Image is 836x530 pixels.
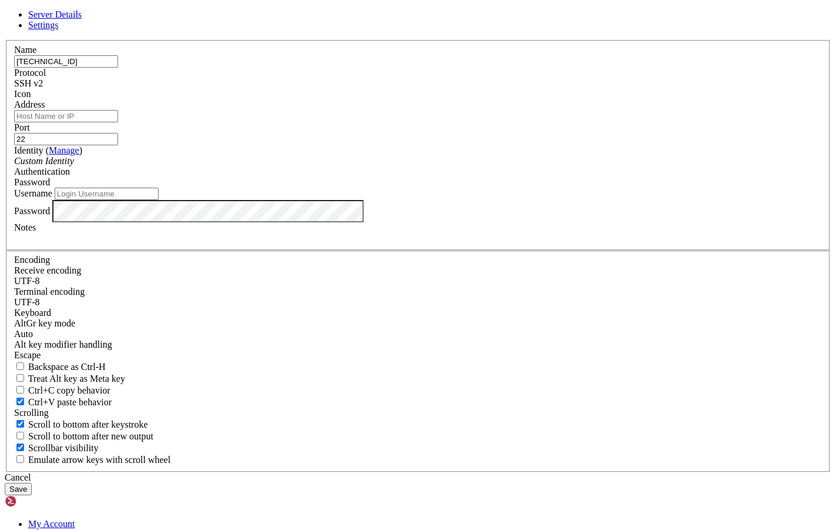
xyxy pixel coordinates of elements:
[14,408,49,418] label: Scrolling
[14,55,118,68] input: Server Name
[14,45,36,55] label: Name
[14,276,40,286] span: UTF-8
[14,339,112,349] label: Controls how the Alt key is handled. Escape: Send an ESC prefix. 8-Bit: Add 128 to the typed char...
[55,188,159,200] input: Login Username
[14,362,106,372] label: If true, the backspace should send BS ('\x08', aka ^H). Otherwise the backspace key should send '...
[14,329,822,339] div: Auto
[46,145,82,155] span: ( )
[16,432,24,439] input: Scroll to bottom after new output
[14,156,822,166] div: Custom Identity
[14,350,822,361] div: Escape
[14,99,45,109] label: Address
[16,455,24,463] input: Emulate arrow keys with scroll wheel
[28,20,59,30] a: Settings
[5,472,831,483] div: Cancel
[14,286,85,296] label: The default terminal encoding. ISO-2022 enables character map translations (like graphics maps). ...
[14,122,30,132] label: Port
[28,431,153,441] span: Scroll to bottom after new output
[28,9,82,19] a: Server Details
[14,297,822,308] div: UTF-8
[14,156,74,166] i: Custom Identity
[14,205,50,215] label: Password
[14,78,822,89] div: SSH v2
[16,374,24,382] input: Treat Alt key as Meta key
[14,374,125,384] label: Whether the Alt key acts as a Meta key or as a distinct Alt key.
[28,397,112,407] span: Ctrl+V paste behavior
[14,188,52,198] label: Username
[16,398,24,405] input: Ctrl+V paste behavior
[14,68,46,78] label: Protocol
[14,419,148,429] label: Whether to scroll to the bottom on any keystroke.
[16,386,24,394] input: Ctrl+C copy behavior
[14,308,51,318] label: Keyboard
[16,444,24,451] input: Scrollbar visibility
[28,455,170,465] span: Emulate arrow keys with scroll wheel
[14,350,41,360] span: Escape
[14,89,31,99] label: Icon
[14,177,822,188] div: Password
[5,483,32,495] button: Save
[14,329,33,339] span: Auto
[14,145,82,155] label: Identity
[14,455,170,465] label: When using the alternative screen buffer, and DECCKM (Application Cursor Keys) is active, mouse w...
[28,362,106,372] span: Backspace as Ctrl-H
[28,374,125,384] span: Treat Alt key as Meta key
[16,420,24,428] input: Scroll to bottom after keystroke
[14,166,70,176] label: Authentication
[14,265,81,275] label: Set the expected encoding for data received from the host. If the encodings do not match, visual ...
[28,385,110,395] span: Ctrl+C copy behavior
[14,443,99,453] label: The vertical scrollbar mode.
[28,443,99,453] span: Scrollbar visibility
[14,397,112,407] label: Ctrl+V pastes if true, sends ^V to host if false. Ctrl+Shift+V sends ^V to host if true, pastes i...
[14,255,50,265] label: Encoding
[14,133,118,145] input: Port Number
[14,297,40,307] span: UTF-8
[14,276,822,286] div: UTF-8
[14,110,118,122] input: Host Name or IP
[16,362,24,370] input: Backspace as Ctrl-H
[14,222,36,232] label: Notes
[14,318,75,328] label: Set the expected encoding for data received from the host. If the encodings do not match, visual ...
[14,431,153,441] label: Scroll to bottom after new output.
[14,385,110,395] label: Ctrl-C copies if true, send ^C to host if false. Ctrl-Shift-C sends ^C to host if true, copies if...
[49,145,79,155] a: Manage
[5,495,72,507] img: Shellngn
[28,519,75,529] a: My Account
[28,419,148,429] span: Scroll to bottom after keystroke
[14,177,50,187] span: Password
[14,78,43,88] span: SSH v2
